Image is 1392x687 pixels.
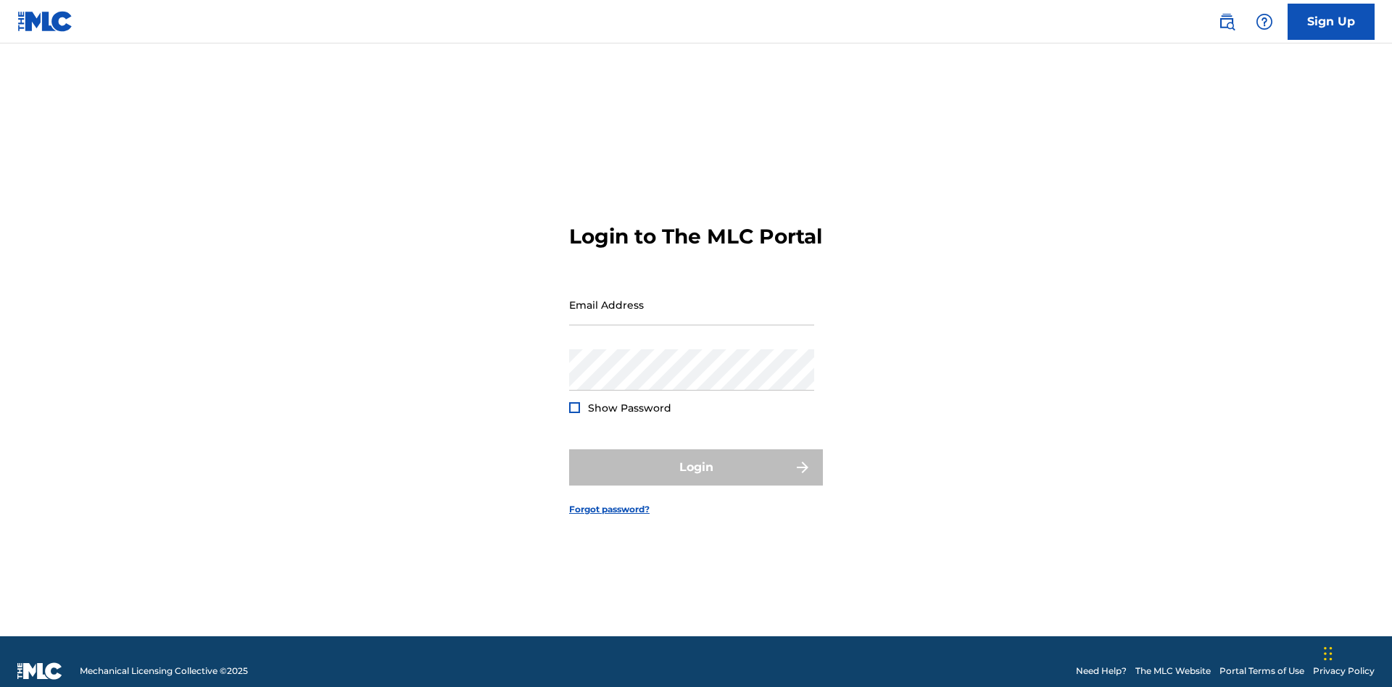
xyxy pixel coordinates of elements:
[1212,7,1241,36] a: Public Search
[1256,13,1273,30] img: help
[1219,665,1304,678] a: Portal Terms of Use
[17,11,73,32] img: MLC Logo
[588,401,671,415] span: Show Password
[1324,632,1333,675] div: Drag
[1218,13,1235,30] img: search
[1076,665,1127,678] a: Need Help?
[1288,4,1375,40] a: Sign Up
[1250,7,1279,36] div: Help
[569,224,822,249] h3: Login to The MLC Portal
[569,503,650,516] a: Forgot password?
[17,662,62,680] img: logo
[1319,617,1392,687] iframe: Chat Widget
[1135,665,1211,678] a: The MLC Website
[1313,665,1375,678] a: Privacy Policy
[80,665,248,678] span: Mechanical Licensing Collective © 2025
